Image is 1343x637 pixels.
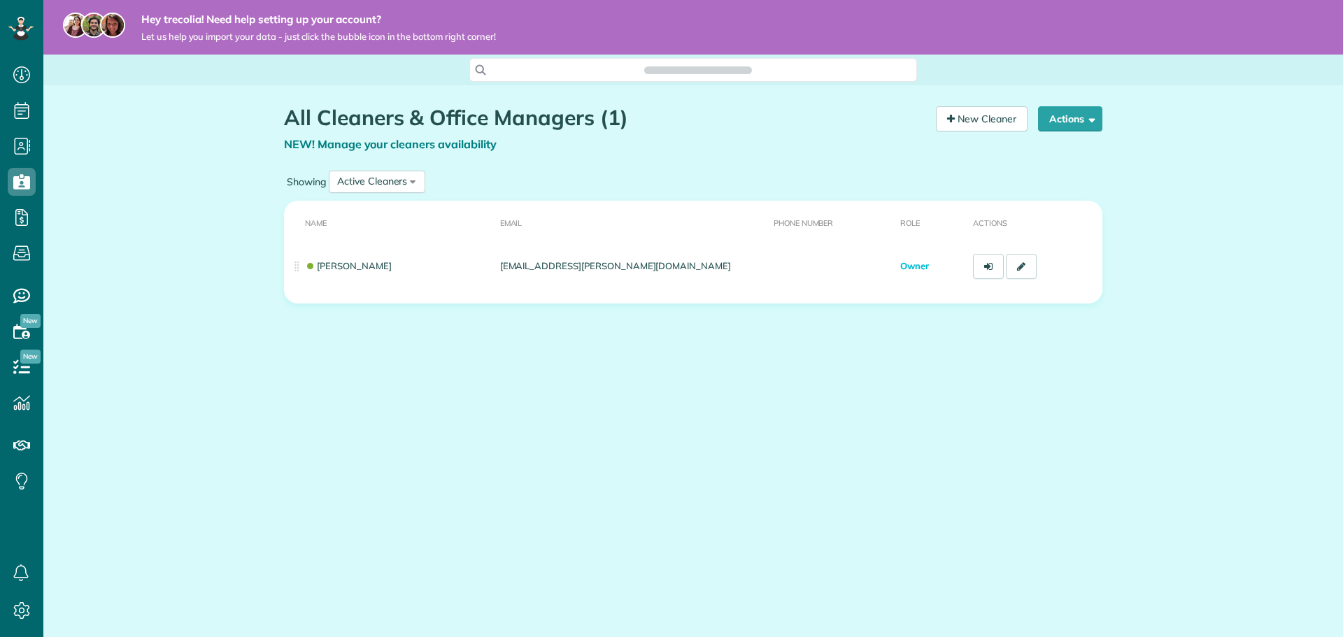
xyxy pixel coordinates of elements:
[1038,106,1102,131] button: Actions
[495,243,768,289] td: [EMAIL_ADDRESS][PERSON_NAME][DOMAIN_NAME]
[967,201,1102,243] th: Actions
[900,260,929,271] span: Owner
[284,137,497,151] a: NEW! Manage your cleaners availability
[81,13,106,38] img: jorge-587dff0eeaa6aab1f244e6dc62b8924c3b6ad411094392a53c71c6c4a576187d.jpg
[141,31,496,43] span: Let us help you import your data - just click the bubble icon in the bottom right corner!
[284,106,925,129] h1: All Cleaners & Office Managers (1)
[337,174,407,189] div: Active Cleaners
[63,13,88,38] img: maria-72a9807cf96188c08ef61303f053569d2e2a8a1cde33d635c8a3ac13582a053d.jpg
[305,260,392,271] a: [PERSON_NAME]
[284,201,495,243] th: Name
[141,13,496,27] strong: Hey trecolia! Need help setting up your account?
[20,350,41,364] span: New
[495,201,768,243] th: Email
[895,201,967,243] th: Role
[284,175,329,189] label: Showing
[20,314,41,328] span: New
[658,63,737,77] span: Search ZenMaid…
[768,201,895,243] th: Phone number
[100,13,125,38] img: michelle-19f622bdf1676172e81f8f8fba1fb50e276960ebfe0243fe18214015130c80e4.jpg
[936,106,1028,131] a: New Cleaner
